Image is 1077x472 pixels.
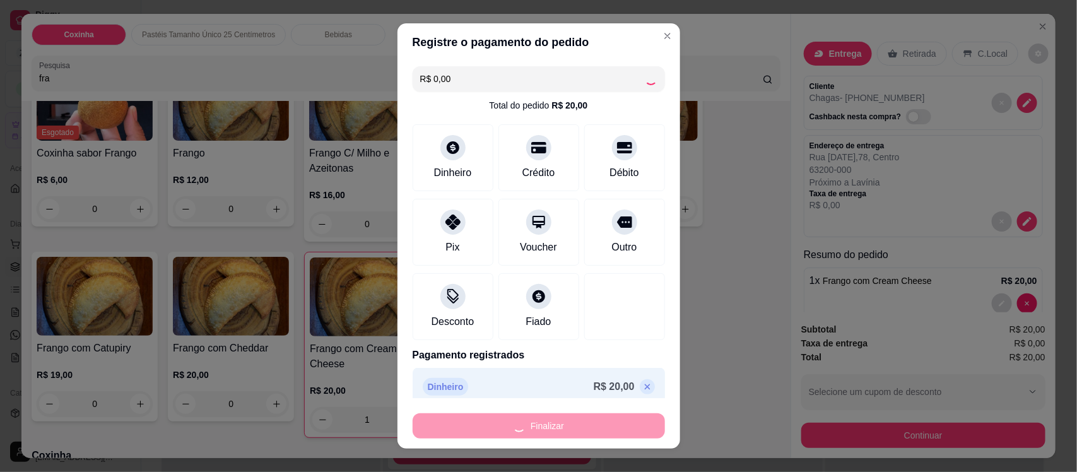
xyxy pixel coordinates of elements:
div: Crédito [522,165,555,180]
div: Débito [609,165,639,180]
p: Dinheiro [423,378,469,396]
div: Loading [645,73,657,85]
div: Dinheiro [434,165,472,180]
div: Fiado [526,314,551,329]
div: Desconto [432,314,474,329]
p: R$ 20,00 [594,379,635,394]
p: Pagamento registrados [413,348,665,363]
div: Outro [611,240,637,255]
button: Close [657,26,678,46]
input: Ex.: hambúrguer de cordeiro [420,66,645,91]
div: Total do pedido [490,99,588,112]
header: Registre o pagamento do pedido [397,23,680,61]
div: Voucher [520,240,557,255]
div: Pix [445,240,459,255]
div: R$ 20,00 [552,99,588,112]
